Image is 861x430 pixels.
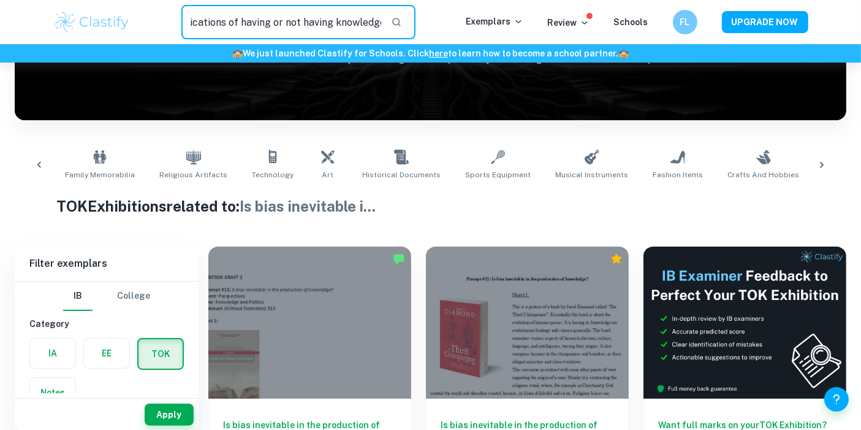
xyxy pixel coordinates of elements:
h1: TOK Exhibitions related to: [56,195,805,217]
span: Is bias inevitable i ... [240,198,376,215]
span: Fashion Items [653,169,703,180]
button: FL [673,10,697,34]
button: Apply [145,404,194,426]
h6: Category [29,317,184,331]
input: Search for any exemplars... [181,5,382,39]
h6: Filter exemplars [15,247,199,281]
span: Musical Instruments [555,169,628,180]
span: Family Memorabilia [65,169,135,180]
span: 🏫 [232,48,243,58]
a: Schools [614,17,648,27]
a: here [429,48,448,58]
span: Crafts and Hobbies [727,169,799,180]
img: Clastify logo [53,10,131,34]
img: Thumbnail [643,247,846,399]
button: EE [84,339,129,368]
button: College [117,282,150,311]
button: TOK [138,339,183,369]
span: Technology [252,169,294,180]
p: Exemplars [466,15,523,28]
div: Premium [610,253,623,265]
button: UPGRADE NOW [722,11,808,33]
h6: We just launched Clastify for Schools. Click to learn how to become a school partner. [2,47,859,60]
div: Filter type choice [63,282,150,311]
span: Sports Equipment [465,169,531,180]
p: Review [548,16,590,29]
button: IB [63,282,93,311]
button: IA [30,339,75,368]
span: Religious Artifacts [159,169,227,180]
span: 🏫 [618,48,629,58]
img: Marked [393,253,405,265]
h6: FL [678,15,692,29]
button: Notes [30,378,75,407]
span: Historical Documents [362,169,441,180]
span: Art [322,169,334,180]
button: Help and Feedback [824,387,849,412]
